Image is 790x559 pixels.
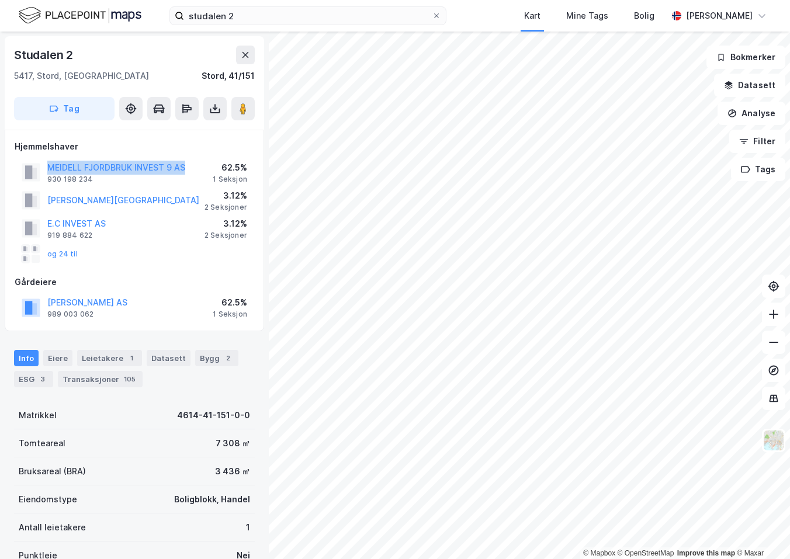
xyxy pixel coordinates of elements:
[15,140,254,154] div: Hjemmelshaver
[122,373,138,385] div: 105
[177,408,250,422] div: 4614-41-151-0-0
[205,231,247,240] div: 2 Seksjoner
[184,7,432,25] input: Søk på adresse, matrikkel, gårdeiere, leietakere eller personer
[126,352,137,364] div: 1
[729,130,785,153] button: Filter
[215,464,250,478] div: 3 436 ㎡
[583,549,615,557] a: Mapbox
[19,5,141,26] img: logo.f888ab2527a4732fd821a326f86c7f29.svg
[47,175,93,184] div: 930 198 234
[246,520,250,534] div: 1
[14,97,115,120] button: Tag
[524,9,540,23] div: Kart
[222,352,234,364] div: 2
[618,549,674,557] a: OpenStreetMap
[14,350,39,366] div: Info
[19,436,65,450] div: Tomteareal
[205,217,247,231] div: 3.12%
[731,158,785,181] button: Tags
[718,102,785,125] button: Analyse
[706,46,785,69] button: Bokmerker
[763,429,785,452] img: Z
[732,503,790,559] div: Kontrollprogram for chat
[213,161,247,175] div: 62.5%
[686,9,753,23] div: [PERSON_NAME]
[195,350,238,366] div: Bygg
[634,9,654,23] div: Bolig
[47,310,93,319] div: 989 003 062
[732,503,790,559] iframe: Chat Widget
[19,408,57,422] div: Matrikkel
[213,175,247,184] div: 1 Seksjon
[213,310,247,319] div: 1 Seksjon
[216,436,250,450] div: 7 308 ㎡
[15,275,254,289] div: Gårdeiere
[19,464,86,478] div: Bruksareal (BRA)
[19,492,77,506] div: Eiendomstype
[14,371,53,387] div: ESG
[14,46,75,64] div: Studalen 2
[205,203,247,212] div: 2 Seksjoner
[174,492,250,506] div: Boligblokk, Handel
[566,9,608,23] div: Mine Tags
[47,231,92,240] div: 919 884 622
[205,189,247,203] div: 3.12%
[147,350,190,366] div: Datasett
[37,373,48,385] div: 3
[202,69,255,83] div: Stord, 41/151
[14,69,149,83] div: 5417, Stord, [GEOGRAPHIC_DATA]
[213,296,247,310] div: 62.5%
[58,371,143,387] div: Transaksjoner
[19,520,86,534] div: Antall leietakere
[77,350,142,366] div: Leietakere
[43,350,72,366] div: Eiere
[714,74,785,97] button: Datasett
[677,549,735,557] a: Improve this map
